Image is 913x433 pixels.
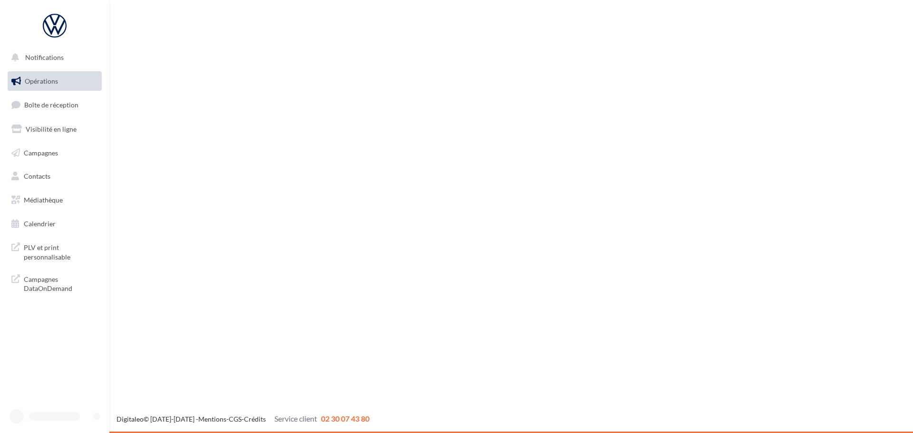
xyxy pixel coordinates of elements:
a: Contacts [6,166,104,186]
span: Campagnes DataOnDemand [24,273,98,293]
button: Notifications [6,48,100,67]
a: Campagnes DataOnDemand [6,269,104,297]
span: PLV et print personnalisable [24,241,98,261]
span: Boîte de réception [24,101,78,109]
a: Digitaleo [117,415,144,423]
a: Médiathèque [6,190,104,210]
span: Calendrier [24,220,56,228]
span: Notifications [25,53,64,61]
a: PLV et print personnalisable [6,237,104,265]
a: Mentions [198,415,226,423]
span: Contacts [24,172,50,180]
span: Visibilité en ligne [26,125,77,133]
a: Opérations [6,71,104,91]
span: Campagnes [24,148,58,156]
span: 02 30 07 43 80 [321,414,369,423]
a: Visibilité en ligne [6,119,104,139]
span: Médiathèque [24,196,63,204]
a: Calendrier [6,214,104,234]
a: Campagnes [6,143,104,163]
a: Boîte de réception [6,95,104,115]
span: © [DATE]-[DATE] - - - [117,415,369,423]
a: CGS [229,415,242,423]
span: Service client [274,414,317,423]
a: Crédits [244,415,266,423]
span: Opérations [25,77,58,85]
